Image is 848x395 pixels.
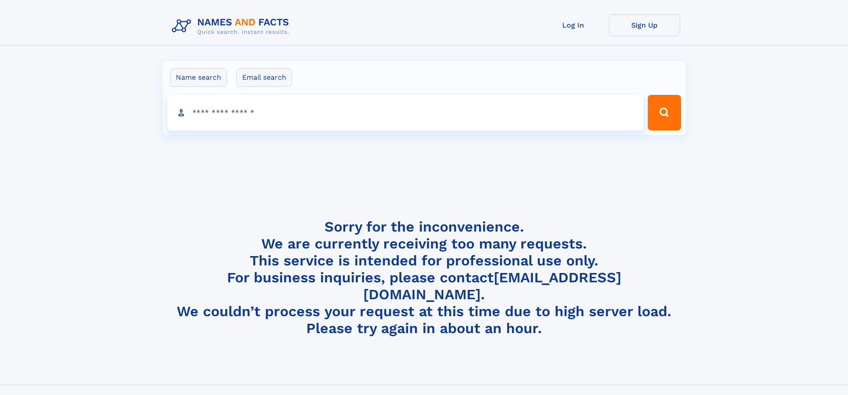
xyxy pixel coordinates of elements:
[170,68,227,87] label: Name search
[538,14,609,36] a: Log In
[363,269,621,303] a: [EMAIL_ADDRESS][DOMAIN_NAME]
[167,95,644,130] input: search input
[168,14,296,38] img: Logo Names and Facts
[236,68,292,87] label: Email search
[648,95,681,130] button: Search Button
[609,14,680,36] a: Sign Up
[168,218,680,337] h4: Sorry for the inconvenience. We are currently receiving too many requests. This service is intend...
